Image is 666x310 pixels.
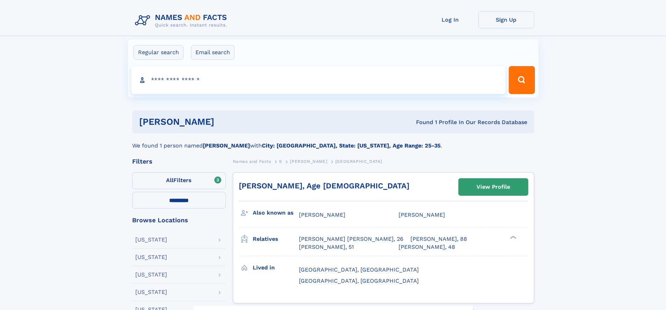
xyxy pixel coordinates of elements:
span: [GEOGRAPHIC_DATA], [GEOGRAPHIC_DATA] [299,277,419,284]
div: [US_STATE] [135,237,167,243]
a: [PERSON_NAME], 48 [399,243,455,251]
label: Regular search [134,45,184,60]
h3: Also known as [253,207,299,219]
span: [PERSON_NAME] [399,211,445,218]
span: [PERSON_NAME] [299,211,345,218]
h3: Relatives [253,233,299,245]
span: [PERSON_NAME] [290,159,327,164]
b: City: [GEOGRAPHIC_DATA], State: [US_STATE], Age Range: 25-35 [262,142,441,149]
a: [PERSON_NAME], 51 [299,243,354,251]
span: S [279,159,282,164]
img: Logo Names and Facts [132,11,233,30]
div: View Profile [477,179,510,195]
div: [US_STATE] [135,254,167,260]
h3: Lived in [253,262,299,274]
span: [GEOGRAPHIC_DATA], [GEOGRAPHIC_DATA] [299,266,419,273]
label: Email search [191,45,235,60]
label: Filters [132,172,226,189]
div: Found 1 Profile In Our Records Database [315,118,527,126]
div: We found 1 person named with . [132,133,534,150]
a: [PERSON_NAME], 88 [410,235,467,243]
a: [PERSON_NAME] [PERSON_NAME], 26 [299,235,403,243]
span: [GEOGRAPHIC_DATA] [335,159,382,164]
b: [PERSON_NAME] [203,142,250,149]
div: ❯ [508,235,517,240]
a: [PERSON_NAME], Age [DEMOGRAPHIC_DATA] [239,181,409,190]
div: Filters [132,158,226,165]
div: Browse Locations [132,217,226,223]
div: [US_STATE] [135,272,167,277]
input: search input [131,66,506,94]
a: Log In [422,11,478,28]
h1: [PERSON_NAME] [139,117,315,126]
button: Search Button [509,66,535,94]
a: Names and Facts [233,157,271,166]
a: View Profile [459,179,528,195]
div: [US_STATE] [135,289,167,295]
span: All [166,177,173,183]
a: S [279,157,282,166]
a: [PERSON_NAME] [290,157,327,166]
a: Sign Up [478,11,534,28]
